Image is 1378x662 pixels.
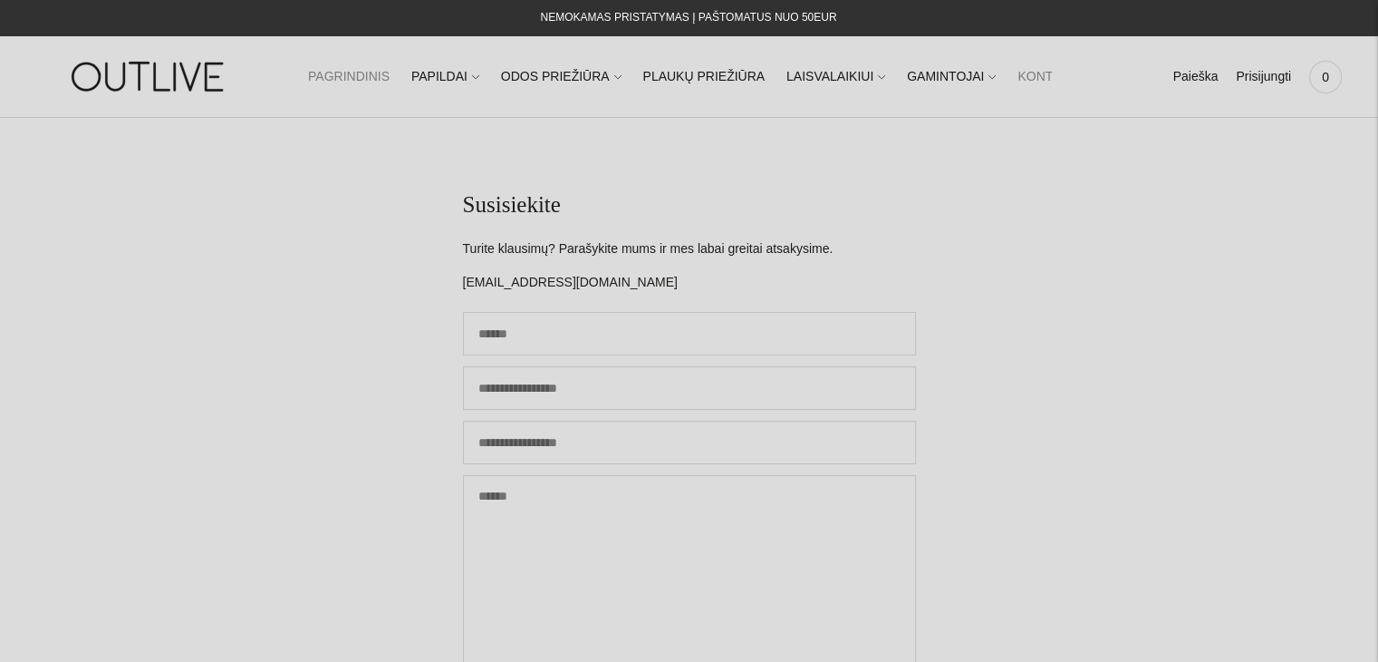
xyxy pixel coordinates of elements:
a: 0 [1309,57,1342,97]
div: NEMOKAMAS PRISTATYMAS Į PAŠTOMATUS NUO 50EUR [541,7,837,29]
a: Prisijungti [1236,57,1291,97]
a: GAMINTOJAI [907,57,996,97]
span: 0 [1313,64,1338,90]
a: ODOS PRIEŽIŪRA [501,57,622,97]
a: PLAUKŲ PRIEŽIŪRA [642,57,765,97]
a: KONTAKTAI [1017,57,1087,97]
p: Turite klausimų? Parašykite mums ir mes labai greitai atsakysime. [463,239,916,260]
img: OUTLIVE [36,45,263,108]
p: [EMAIL_ADDRESS][DOMAIN_NAME] [463,272,916,294]
a: LAISVALAIKIUI [786,57,885,97]
a: PAPILDAI [411,57,479,97]
a: Paieška [1172,57,1218,97]
h1: Susisiekite [463,190,916,220]
a: PAGRINDINIS [308,57,390,97]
